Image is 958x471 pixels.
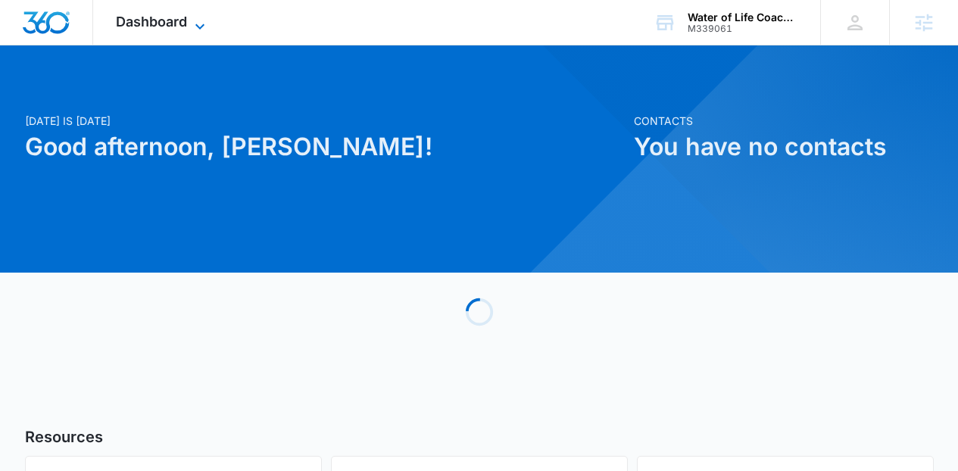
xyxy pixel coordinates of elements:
[116,14,187,30] span: Dashboard
[634,113,934,129] p: Contacts
[634,129,934,165] h1: You have no contacts
[25,113,625,129] p: [DATE] is [DATE]
[25,426,934,448] h5: Resources
[25,129,625,165] h1: Good afternoon, [PERSON_NAME]!
[688,23,798,34] div: account id
[688,11,798,23] div: account name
